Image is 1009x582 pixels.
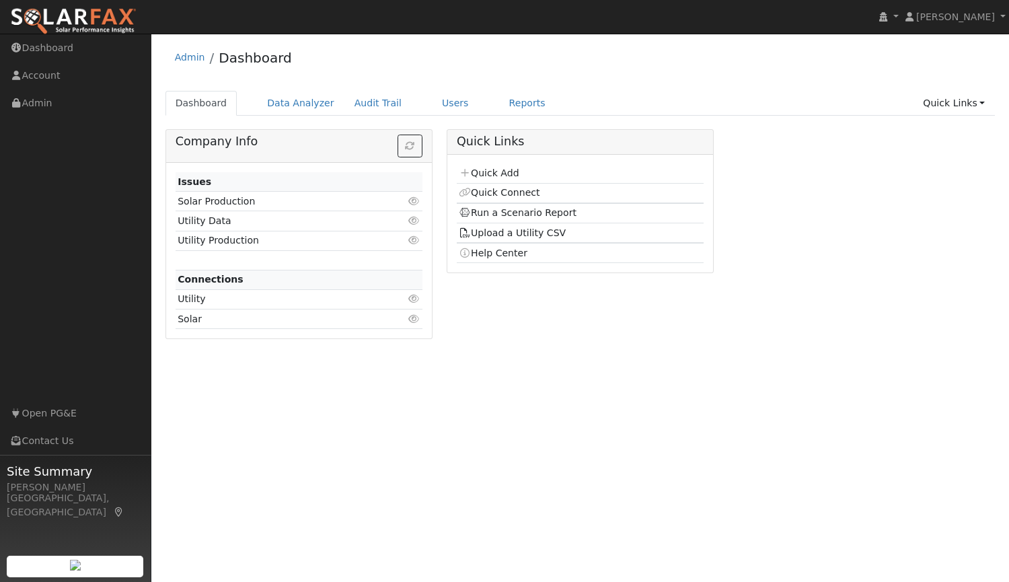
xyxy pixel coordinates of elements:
h5: Quick Links [457,135,704,149]
a: Admin [175,52,205,63]
i: Click to view [408,216,420,225]
a: Run a Scenario Report [459,207,576,218]
img: SolarFax [10,7,137,36]
a: Quick Add [459,168,519,178]
td: Utility Data [176,211,383,231]
td: Utility Production [176,231,383,250]
td: Solar Production [176,192,383,211]
div: [GEOGRAPHIC_DATA], [GEOGRAPHIC_DATA] [7,491,144,519]
strong: Connections [178,274,244,285]
a: Help Center [459,248,527,258]
td: Solar [176,310,383,329]
h5: Company Info [176,135,422,149]
a: Upload a Utility CSV [459,227,566,238]
i: Click to view [408,314,420,324]
i: Click to view [408,235,420,245]
div: [PERSON_NAME] [7,480,144,495]
td: Utility [176,289,383,309]
i: Click to view [408,196,420,206]
a: Quick Links [913,91,995,116]
a: Reports [499,91,556,116]
span: Site Summary [7,462,144,480]
a: Map [113,507,125,517]
span: [PERSON_NAME] [916,11,995,22]
a: Users [432,91,479,116]
strong: Issues [178,176,211,187]
img: retrieve [70,560,81,571]
i: Click to view [408,294,420,303]
a: Dashboard [165,91,237,116]
a: Data Analyzer [257,91,344,116]
a: Quick Connect [459,187,539,198]
a: Dashboard [219,50,292,66]
a: Audit Trail [344,91,412,116]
